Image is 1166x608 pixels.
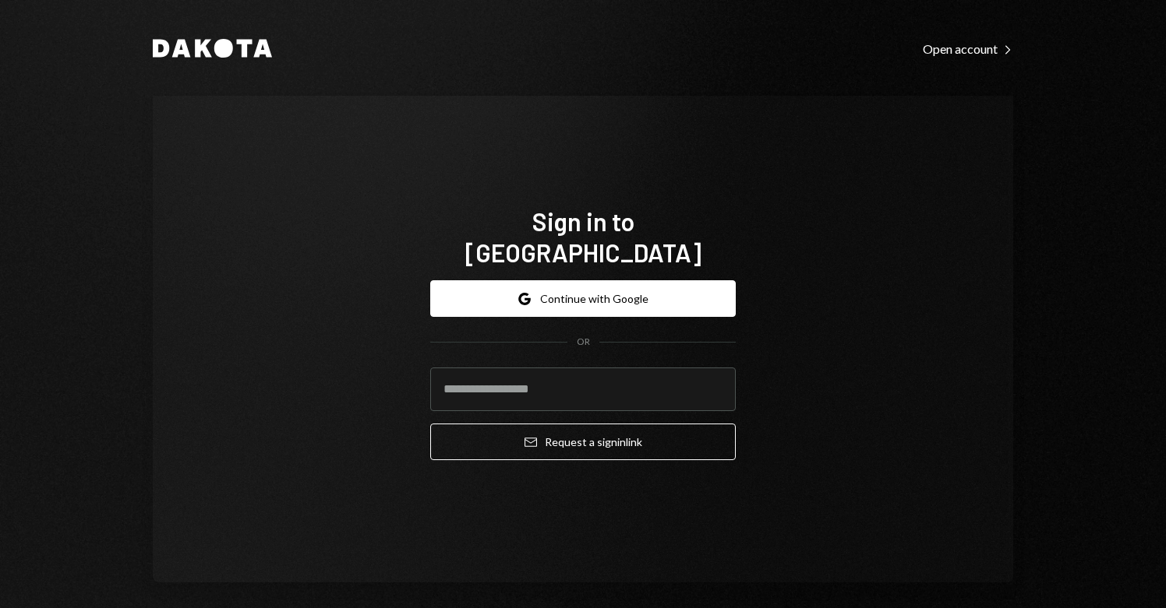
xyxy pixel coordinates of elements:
div: Open account [923,41,1013,57]
div: OR [577,336,590,349]
a: Open account [923,40,1013,57]
button: Request a signinlink [430,423,736,460]
button: Continue with Google [430,280,736,317]
h1: Sign in to [GEOGRAPHIC_DATA] [430,206,736,268]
